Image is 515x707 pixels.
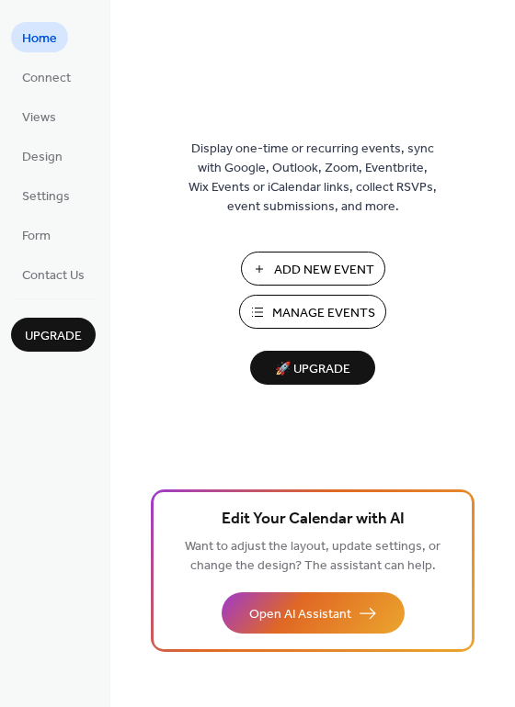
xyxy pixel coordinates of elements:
[239,295,386,329] button: Manage Events
[25,327,82,346] span: Upgrade
[22,29,57,49] span: Home
[222,592,405,634] button: Open AI Assistant
[11,318,96,352] button: Upgrade
[11,259,96,289] a: Contact Us
[272,304,375,323] span: Manage Events
[22,108,56,128] span: Views
[11,62,82,92] a: Connect
[11,101,67,131] a: Views
[189,140,437,217] span: Display one-time or recurring events, sync with Google, Outlook, Zoom, Eventbrite, Wix Events or ...
[222,507,405,533] span: Edit Your Calendar with AI
[22,69,71,88] span: Connect
[249,605,351,624] span: Open AI Assistant
[185,534,441,578] span: Want to adjust the layout, update settings, or change the design? The assistant can help.
[250,351,375,385] button: 🚀 Upgrade
[11,22,68,52] a: Home
[241,252,385,286] button: Add New Event
[11,219,62,250] a: Form
[11,180,81,210] a: Settings
[22,148,63,167] span: Design
[22,187,70,207] span: Settings
[22,266,85,286] span: Contact Us
[274,261,374,280] span: Add New Event
[11,140,74,171] a: Design
[22,227,51,246] span: Form
[261,357,364,382] span: 🚀 Upgrade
